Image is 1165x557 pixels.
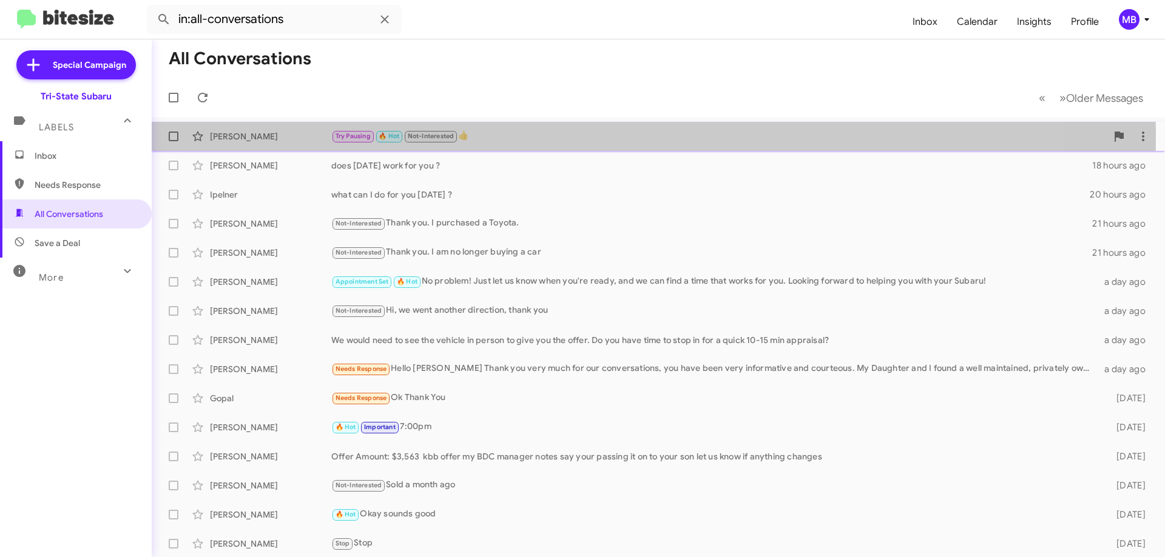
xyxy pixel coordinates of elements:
[1090,188,1155,201] div: 20 hours ago
[336,423,356,431] span: 🔥 Hot
[331,478,1097,492] div: Sold a month ago
[331,188,1090,201] div: what can I do for you [DATE] ?
[210,188,331,201] div: Ipelner
[331,334,1097,346] div: We would need to see the vehicle in person to give you the offer. Do you have time to stop in for...
[210,421,331,433] div: [PERSON_NAME]
[1119,9,1140,30] div: MB
[331,536,1097,550] div: Stop
[331,304,1097,318] div: Hi, we went another direction, thank you
[35,237,80,249] span: Save a Deal
[331,216,1092,230] div: Thank you. I purchased a Toyota.
[1032,85,1053,110] button: Previous
[331,362,1097,376] div: Hello [PERSON_NAME] Thank you very much for our conversations, you have been very informative and...
[210,450,331,462] div: [PERSON_NAME]
[210,130,331,142] div: [PERSON_NAME]
[210,392,331,404] div: Gopal
[1066,92,1143,105] span: Older Messages
[1097,421,1155,433] div: [DATE]
[336,132,371,140] span: Try Pausing
[39,272,64,283] span: More
[1097,276,1155,288] div: a day ago
[336,248,382,256] span: Not-Interested
[331,507,1097,521] div: Okay sounds good
[35,150,138,162] span: Inbox
[147,5,402,34] input: Search
[336,278,389,285] span: Appointment Set
[1052,85,1150,110] button: Next
[331,275,1097,289] div: No problem! Just let us know when you're ready, and we can find a time that works for you. Lookin...
[41,90,112,102] div: Tri-State Subaru
[210,247,331,259] div: [PERSON_NAME]
[947,4,1007,39] a: Calendar
[210,363,331,375] div: [PERSON_NAME]
[169,49,311,68] h1: All Conversations
[16,50,136,79] a: Special Campaign
[331,391,1097,405] div: Ok Thank You
[331,129,1107,143] div: 👍
[210,538,331,550] div: [PERSON_NAME]
[210,305,331,317] div: [PERSON_NAME]
[1097,392,1155,404] div: [DATE]
[331,159,1092,172] div: does [DATE] work for you ?
[210,479,331,492] div: [PERSON_NAME]
[1097,509,1155,521] div: [DATE]
[1092,159,1155,172] div: 18 hours ago
[336,219,382,227] span: Not-Interested
[1097,450,1155,462] div: [DATE]
[336,307,382,315] span: Not-Interested
[331,420,1097,434] div: 7:00pm
[1092,218,1155,230] div: 21 hours ago
[39,122,74,133] span: Labels
[903,4,947,39] a: Inbox
[336,539,350,547] span: Stop
[1097,334,1155,346] div: a day ago
[336,394,387,402] span: Needs Response
[1097,479,1155,492] div: [DATE]
[1059,90,1066,105] span: »
[1039,90,1045,105] span: «
[210,276,331,288] div: [PERSON_NAME]
[397,278,417,285] span: 🔥 Hot
[379,132,399,140] span: 🔥 Hot
[1092,247,1155,259] div: 21 hours ago
[1032,85,1150,110] nav: Page navigation example
[210,334,331,346] div: [PERSON_NAME]
[35,208,103,220] span: All Conversations
[1061,4,1109,39] a: Profile
[35,179,138,191] span: Needs Response
[1109,9,1152,30] button: MB
[210,509,331,521] div: [PERSON_NAME]
[408,132,454,140] span: Not-Interested
[1097,538,1155,550] div: [DATE]
[210,159,331,172] div: [PERSON_NAME]
[53,59,126,71] span: Special Campaign
[331,450,1097,462] div: Offer Amount: $3,563 kbb offer my BDC manager notes say your passing it on to your son let us kno...
[364,423,396,431] span: Important
[336,365,387,373] span: Needs Response
[1097,305,1155,317] div: a day ago
[331,245,1092,259] div: Thank you. I am no longer buying a car
[210,218,331,230] div: [PERSON_NAME]
[1097,363,1155,375] div: a day ago
[336,481,382,489] span: Not-Interested
[336,510,356,518] span: 🔥 Hot
[1007,4,1061,39] a: Insights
